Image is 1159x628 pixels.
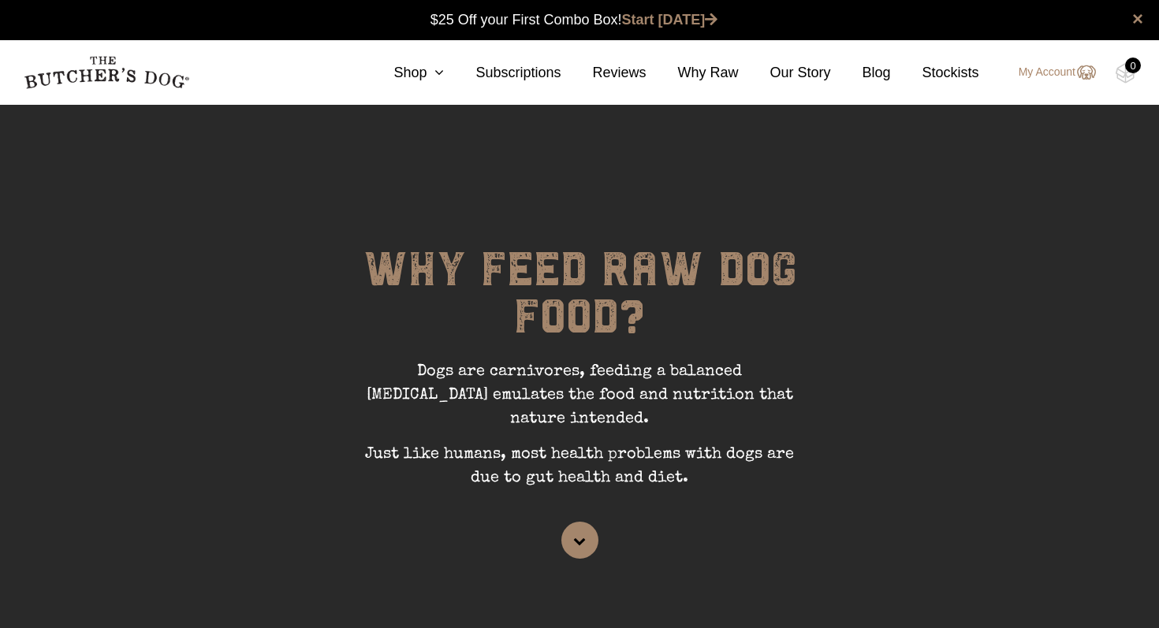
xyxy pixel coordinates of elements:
div: 0 [1125,58,1141,73]
a: Start [DATE] [622,12,718,28]
img: TBD_Cart-Empty.png [1116,63,1135,84]
a: Reviews [561,62,646,84]
a: Stockists [891,62,979,84]
p: Dogs are carnivores, feeding a balanced [MEDICAL_DATA] emulates the food and nutrition that natur... [343,360,816,443]
a: Why Raw [647,62,739,84]
p: Just like humans, most health problems with dogs are due to gut health and diet. [343,443,816,502]
a: Blog [831,62,891,84]
a: Subscriptions [444,62,561,84]
h1: WHY FEED RAW DOG FOOD? [343,246,816,360]
a: close [1132,9,1143,28]
a: My Account [1003,63,1096,82]
a: Shop [362,62,444,84]
a: Our Story [739,62,831,84]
